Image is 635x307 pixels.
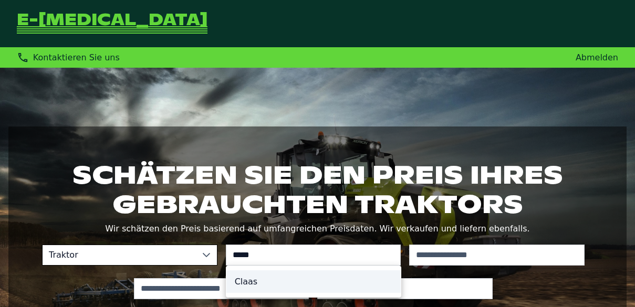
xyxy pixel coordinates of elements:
[33,52,120,62] span: Kontaktieren Sie uns
[17,13,207,35] a: Zurück zur Startseite
[42,221,593,236] p: Wir schätzen den Preis basierend auf umfangreichen Preisdaten. Wir verkaufen und liefern ebenfalls.
[226,266,401,297] ul: Option List
[226,270,401,293] li: Claas
[42,160,593,219] h1: Schätzen Sie den Preis Ihres gebrauchten Traktors
[43,245,196,265] span: Traktor
[17,51,120,63] div: Kontaktieren Sie uns
[576,52,618,62] a: Abmelden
